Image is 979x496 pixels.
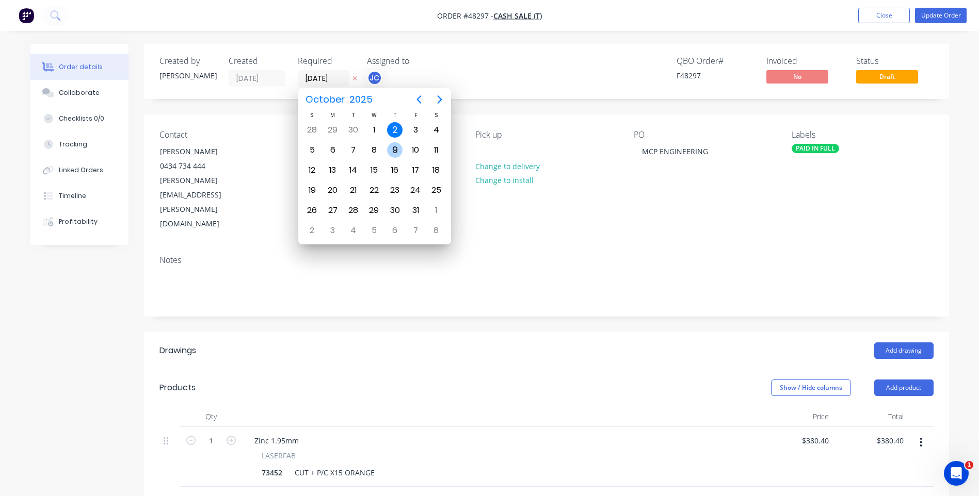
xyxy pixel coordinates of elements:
[30,54,129,80] button: Order details
[59,114,104,123] div: Checklists 0/0
[246,433,307,448] div: Zinc 1.95mm
[160,173,246,231] div: [PERSON_NAME][EMAIL_ADDRESS][PERSON_NAME][DOMAIN_NAME]
[291,465,379,480] div: CUT + P/C X15 ORANGE
[346,223,361,238] div: Tuesday, November 4, 2025
[304,162,320,178] div: Sunday, October 12, 2025
[856,70,918,83] span: Draft
[304,223,320,238] div: Sunday, November 2, 2025
[856,56,934,66] div: Status
[384,111,405,120] div: T
[343,111,364,120] div: T
[304,203,320,218] div: Sunday, October 26, 2025
[59,88,100,97] div: Collaborate
[428,122,444,138] div: Saturday, October 4, 2025
[325,142,341,158] div: Monday, October 6, 2025
[364,111,384,120] div: W
[346,122,361,138] div: Tuesday, September 30, 2025
[160,144,246,159] div: [PERSON_NAME]
[677,70,754,81] div: F48297
[159,130,301,140] div: Contact
[387,122,403,138] div: Today, Thursday, October 2, 2025
[302,111,323,120] div: S
[366,223,382,238] div: Wednesday, November 5, 2025
[159,56,216,66] div: Created by
[346,203,361,218] div: Tuesday, October 28, 2025
[325,223,341,238] div: Monday, November 3, 2025
[766,56,844,66] div: Invoiced
[428,183,444,198] div: Saturday, October 25, 2025
[325,183,341,198] div: Monday, October 20, 2025
[366,122,382,138] div: Wednesday, October 1, 2025
[944,461,969,486] iframe: Intercom live chat
[792,130,933,140] div: Labels
[59,62,103,72] div: Order details
[347,90,375,109] span: 2025
[30,131,129,157] button: Tracking
[346,142,361,158] div: Tuesday, October 7, 2025
[833,406,908,427] div: Total
[470,159,545,173] button: Change to delivery
[470,173,539,187] button: Change to install
[303,90,347,109] span: October
[965,461,973,469] span: 1
[366,142,382,158] div: Wednesday, October 8, 2025
[59,191,86,201] div: Timeline
[387,162,403,178] div: Thursday, October 16, 2025
[428,203,444,218] div: Saturday, November 1, 2025
[766,70,828,83] span: No
[346,183,361,198] div: Tuesday, October 21, 2025
[151,144,254,232] div: [PERSON_NAME]0434 734 444[PERSON_NAME][EMAIL_ADDRESS][PERSON_NAME][DOMAIN_NAME]
[159,70,216,81] div: [PERSON_NAME]
[366,162,382,178] div: Wednesday, October 15, 2025
[30,157,129,183] button: Linked Orders
[258,465,286,480] div: 73452
[408,142,423,158] div: Friday, October 10, 2025
[159,344,196,357] div: Drawings
[367,70,382,86] button: JC
[160,159,246,173] div: 0434 734 444
[325,162,341,178] div: Monday, October 13, 2025
[366,203,382,218] div: Wednesday, October 29, 2025
[428,142,444,158] div: Saturday, October 11, 2025
[387,223,403,238] div: Thursday, November 6, 2025
[159,382,196,394] div: Products
[771,379,851,396] button: Show / Hide columns
[180,406,242,427] div: Qty
[387,183,403,198] div: Thursday, October 23, 2025
[915,8,967,23] button: Update Order
[304,122,320,138] div: Sunday, September 28, 2025
[30,183,129,209] button: Timeline
[405,111,426,120] div: F
[323,111,343,120] div: M
[874,342,934,359] button: Add drawing
[428,223,444,238] div: Saturday, November 8, 2025
[428,162,444,178] div: Saturday, October 18, 2025
[367,56,470,66] div: Assigned to
[677,56,754,66] div: QBO Order #
[408,183,423,198] div: Friday, October 24, 2025
[387,203,403,218] div: Thursday, October 30, 2025
[437,11,493,21] span: Order #48297 -
[262,450,296,461] span: LASERFAB
[304,183,320,198] div: Sunday, October 19, 2025
[346,162,361,178] div: Tuesday, October 14, 2025
[634,144,716,159] div: MCP ENGINEERING
[229,56,285,66] div: Created
[792,144,839,153] div: PAID IN FULL
[874,379,934,396] button: Add product
[493,11,542,21] a: CASH SALE (T)
[429,89,450,110] button: Next page
[30,106,129,131] button: Checklists 0/0
[408,162,423,178] div: Friday, October 17, 2025
[30,209,129,235] button: Profitability
[634,130,775,140] div: PO
[858,8,910,23] button: Close
[408,223,423,238] div: Friday, November 7, 2025
[409,89,429,110] button: Previous page
[475,130,617,140] div: Pick up
[59,140,87,149] div: Tracking
[59,217,98,226] div: Profitability
[298,56,355,66] div: Required
[299,90,379,109] button: October2025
